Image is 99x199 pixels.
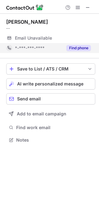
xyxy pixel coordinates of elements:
button: Find work email [6,123,95,132]
button: Send email [6,93,95,104]
span: Find work email [16,125,93,130]
button: save-profile-one-click [6,63,95,75]
img: ContactOut v5.3.10 [6,4,44,11]
button: Notes [6,136,95,144]
button: Reveal Button [66,45,91,51]
button: Add to email campaign [6,108,95,119]
span: Send email [17,96,41,101]
div: Save to List / ATS / CRM [17,66,84,71]
span: Add to email campaign [17,111,66,116]
button: AI write personalized message [6,78,95,90]
span: Email Unavailable [15,35,52,41]
span: Notes [16,137,93,143]
div: -- [6,26,95,31]
div: [PERSON_NAME] [6,19,48,25]
span: AI write personalized message [17,81,83,86]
